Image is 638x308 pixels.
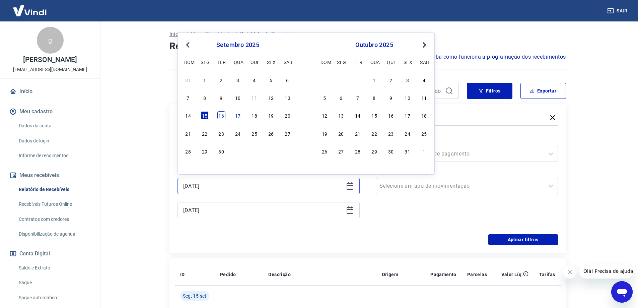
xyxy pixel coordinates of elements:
[611,281,633,303] iframe: Botão para abrir a janela de mensagens
[217,129,225,137] div: Choose terça-feira, 23 de setembro de 2025
[354,129,362,137] div: Choose terça-feira, 21 de outubro de 2025
[321,111,329,119] div: Choose domingo, 12 de outubro de 2025
[387,94,395,102] div: Choose quinta-feira, 9 de outubro de 2025
[387,147,395,155] div: Choose quinta-feira, 30 de outubro de 2025
[404,58,412,66] div: sex
[606,5,630,17] button: Sair
[217,111,225,119] div: Choose terça-feira, 16 de setembro de 2025
[420,76,428,84] div: Choose sábado, 4 de outubro de 2025
[268,271,291,278] p: Descrição
[235,30,237,38] p: /
[16,212,92,226] a: Contratos com credores
[183,205,343,215] input: Data final
[387,129,395,137] div: Choose quinta-feira, 23 de outubro de 2025
[16,119,92,133] a: Dados da conta
[251,58,259,66] div: qui
[267,147,275,155] div: Choose sexta-feira, 3 de outubro de 2025
[354,94,362,102] div: Choose terça-feira, 7 de outubro de 2025
[563,265,577,279] iframe: Fechar mensagem
[321,76,329,84] div: Choose domingo, 28 de setembro de 2025
[370,94,378,102] div: Choose quarta-feira, 8 de outubro de 2025
[183,75,292,156] div: month 2025-09
[428,53,566,61] a: Saiba como funciona a programação dos recebimentos
[8,246,92,261] button: Conta Digital
[251,76,259,84] div: Choose quinta-feira, 4 de setembro de 2025
[354,58,362,66] div: ter
[467,271,487,278] p: Parcelas
[201,147,209,155] div: Choose segunda-feira, 29 de setembro de 2025
[16,183,92,196] a: Relatório de Recebíveis
[8,84,92,99] a: Início
[387,58,395,66] div: qui
[201,76,209,84] div: Choose segunda-feira, 1 de setembro de 2025
[180,271,185,278] p: ID
[267,76,275,84] div: Choose sexta-feira, 5 de setembro de 2025
[191,30,232,38] a: Meus Recebíveis
[284,94,292,102] div: Choose sábado, 13 de setembro de 2025
[16,134,92,148] a: Dados de login
[217,76,225,84] div: Choose terça-feira, 2 de setembro de 2025
[234,147,242,155] div: Choose quarta-feira, 1 de outubro de 2025
[370,147,378,155] div: Choose quarta-feira, 29 de outubro de 2025
[234,129,242,137] div: Choose quarta-feira, 24 de setembro de 2025
[337,129,345,137] div: Choose segunda-feira, 20 de outubro de 2025
[37,27,64,54] div: g
[420,111,428,119] div: Choose sábado, 18 de outubro de 2025
[23,56,77,63] p: [PERSON_NAME]
[240,30,298,38] p: Relatório de Recebíveis
[201,111,209,119] div: Choose segunda-feira, 15 de setembro de 2025
[579,264,633,279] iframe: Mensagem da empresa
[184,76,192,84] div: Choose domingo, 31 de agosto de 2025
[169,30,183,38] a: Início
[184,94,192,102] div: Choose domingo, 7 de setembro de 2025
[377,136,557,144] label: Forma de Pagamento
[186,30,188,38] p: /
[354,76,362,84] div: Choose terça-feira, 30 de setembro de 2025
[520,83,566,99] button: Exportar
[16,261,92,275] a: Saldo e Extrato
[251,147,259,155] div: Choose quinta-feira, 2 de outubro de 2025
[321,129,329,137] div: Choose domingo, 19 de outubro de 2025
[217,94,225,102] div: Choose terça-feira, 9 de setembro de 2025
[320,41,429,49] div: outubro 2025
[267,94,275,102] div: Choose sexta-feira, 12 de setembro de 2025
[337,94,345,102] div: Choose segunda-feira, 6 de outubro de 2025
[267,58,275,66] div: sex
[387,76,395,84] div: Choose quinta-feira, 2 de outubro de 2025
[501,271,523,278] p: Valor Líq.
[337,111,345,119] div: Choose segunda-feira, 13 de outubro de 2025
[8,104,92,119] button: Meu cadastro
[184,129,192,137] div: Choose domingo, 21 de setembro de 2025
[321,58,329,66] div: dom
[184,41,192,49] button: Previous Month
[183,181,343,191] input: Data inicial
[404,76,412,84] div: Choose sexta-feira, 3 de outubro de 2025
[404,147,412,155] div: Choose sexta-feira, 31 de outubro de 2025
[267,129,275,137] div: Choose sexta-feira, 26 de setembro de 2025
[183,41,292,49] div: setembro 2025
[169,40,566,53] h4: Relatório de Recebíveis
[467,83,512,99] button: Filtros
[377,169,557,177] label: Tipo de Movimentação
[284,76,292,84] div: Choose sábado, 6 de setembro de 2025
[184,111,192,119] div: Choose domingo, 14 de setembro de 2025
[354,111,362,119] div: Choose terça-feira, 14 de outubro de 2025
[217,147,225,155] div: Choose terça-feira, 30 de setembro de 2025
[201,94,209,102] div: Choose segunda-feira, 8 de setembro de 2025
[420,41,428,49] button: Next Month
[267,111,275,119] div: Choose sexta-feira, 19 de setembro de 2025
[13,66,87,73] p: [EMAIL_ADDRESS][DOMAIN_NAME]
[321,147,329,155] div: Choose domingo, 26 de outubro de 2025
[234,58,242,66] div: qua
[220,271,236,278] p: Pedido
[370,58,378,66] div: qua
[337,58,345,66] div: seg
[382,271,398,278] p: Origem
[420,147,428,155] div: Choose sábado, 1 de novembro de 2025
[404,129,412,137] div: Choose sexta-feira, 24 de outubro de 2025
[420,58,428,66] div: sab
[404,111,412,119] div: Choose sexta-feira, 17 de outubro de 2025
[234,76,242,84] div: Choose quarta-feira, 3 de setembro de 2025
